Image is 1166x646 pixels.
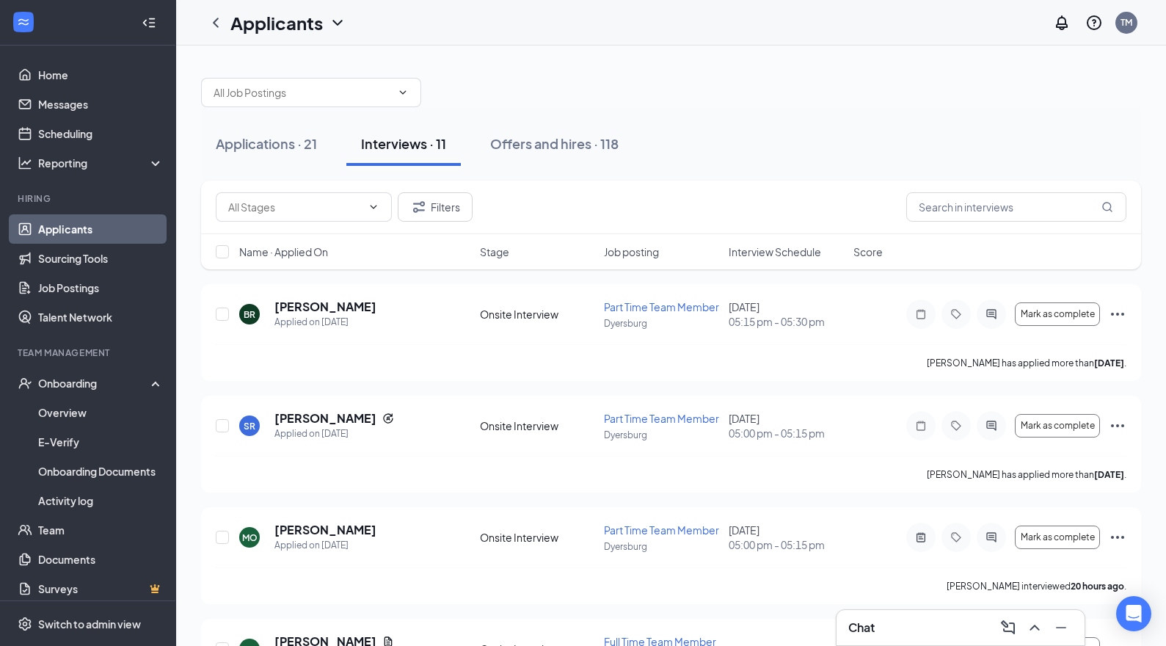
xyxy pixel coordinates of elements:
[1021,309,1095,319] span: Mark as complete
[1094,358,1124,369] b: [DATE]
[38,574,164,603] a: SurveysCrown
[38,457,164,486] a: Onboarding Documents
[604,317,720,330] p: Dyersburg
[244,308,255,321] div: BR
[604,523,719,537] span: Part Time Team Member
[912,420,930,432] svg: Note
[1021,421,1095,431] span: Mark as complete
[912,308,930,320] svg: Note
[38,273,164,302] a: Job Postings
[382,413,394,424] svg: Reapply
[1109,417,1126,435] svg: Ellipses
[729,314,845,329] span: 05:15 pm - 05:30 pm
[1094,469,1124,480] b: [DATE]
[1121,16,1132,29] div: TM
[729,300,845,329] div: [DATE]
[18,156,32,170] svg: Analysis
[397,87,409,98] svg: ChevronDown
[38,119,164,148] a: Scheduling
[906,192,1126,222] input: Search in interviews
[1015,526,1100,549] button: Mark as complete
[1109,305,1126,323] svg: Ellipses
[242,531,258,544] div: MO
[38,156,164,170] div: Reporting
[729,244,821,259] span: Interview Schedule
[18,346,161,359] div: Team Management
[604,540,720,553] p: Dyersburg
[18,617,32,631] svg: Settings
[274,427,394,441] div: Applied on [DATE]
[18,376,32,391] svg: UserCheck
[604,244,659,259] span: Job posting
[38,515,164,545] a: Team
[480,307,596,322] div: Onsite Interview
[848,620,875,636] h3: Chat
[38,244,164,273] a: Sourcing Tools
[244,420,255,432] div: SR
[983,531,1000,543] svg: ActiveChat
[274,410,376,427] h5: [PERSON_NAME]
[38,617,141,631] div: Switch to admin view
[38,60,164,90] a: Home
[604,429,720,441] p: Dyersburg
[38,90,164,119] a: Messages
[853,244,883,259] span: Score
[1109,529,1126,546] svg: Ellipses
[398,192,473,222] button: Filter Filters
[410,198,428,216] svg: Filter
[1026,619,1043,636] svg: ChevronUp
[1049,616,1073,639] button: Minimize
[230,10,323,35] h1: Applicants
[216,134,317,153] div: Applications · 21
[729,537,845,552] span: 05:00 pm - 05:15 pm
[912,531,930,543] svg: ActiveNote
[1015,414,1100,438] button: Mark as complete
[368,201,379,213] svg: ChevronDown
[274,522,376,538] h5: [PERSON_NAME]
[38,398,164,427] a: Overview
[604,300,719,313] span: Part Time Team Member
[274,315,376,330] div: Applied on [DATE]
[729,411,845,440] div: [DATE]
[1052,619,1070,636] svg: Minimize
[927,357,1126,369] p: [PERSON_NAME] has applied more than .
[1116,596,1151,631] div: Open Intercom Messenger
[480,418,596,433] div: Onsite Interview
[329,14,346,32] svg: ChevronDown
[38,486,164,515] a: Activity log
[16,15,31,29] svg: WorkstreamLogo
[480,244,509,259] span: Stage
[480,530,596,545] div: Onsite Interview
[490,134,619,153] div: Offers and hires · 118
[38,214,164,244] a: Applicants
[729,426,845,440] span: 05:00 pm - 05:15 pm
[38,427,164,457] a: E-Verify
[1023,616,1046,639] button: ChevronUp
[228,199,362,215] input: All Stages
[983,308,1000,320] svg: ActiveChat
[38,376,151,391] div: Onboarding
[604,412,719,425] span: Part Time Team Member
[729,523,845,552] div: [DATE]
[38,302,164,332] a: Talent Network
[947,531,965,543] svg: Tag
[142,15,156,30] svg: Collapse
[274,538,376,553] div: Applied on [DATE]
[1053,14,1071,32] svg: Notifications
[927,468,1126,481] p: [PERSON_NAME] has applied more than .
[1021,532,1095,542] span: Mark as complete
[1071,581,1124,592] b: 20 hours ago
[999,619,1017,636] svg: ComposeMessage
[1015,302,1100,326] button: Mark as complete
[947,580,1126,592] p: [PERSON_NAME] interviewed .
[361,134,446,153] div: Interviews · 11
[947,420,965,432] svg: Tag
[18,192,161,205] div: Hiring
[1101,201,1113,213] svg: MagnifyingGlass
[214,84,391,101] input: All Job Postings
[1085,14,1103,32] svg: QuestionInfo
[239,244,328,259] span: Name · Applied On
[983,420,1000,432] svg: ActiveChat
[207,14,225,32] svg: ChevronLeft
[274,299,376,315] h5: [PERSON_NAME]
